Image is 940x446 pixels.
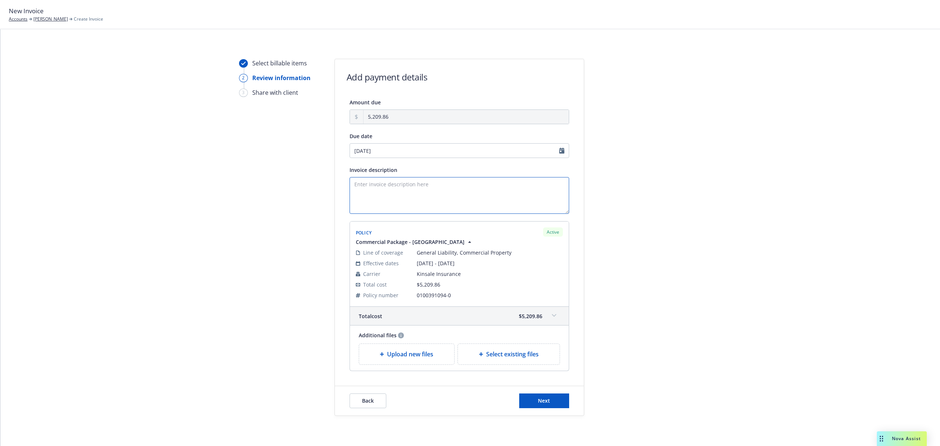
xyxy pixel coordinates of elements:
[252,59,307,68] div: Select billable items
[74,16,103,22] span: Create Invoice
[252,73,311,82] div: Review information
[364,110,569,124] input: 0.00
[363,259,399,267] span: Effective dates
[363,249,403,256] span: Line of coverage
[9,16,28,22] a: Accounts
[877,431,927,446] button: Nova Assist
[363,291,398,299] span: Policy number
[350,133,372,140] span: Due date
[519,393,569,408] button: Next
[356,238,464,246] span: Commercial Package - [GEOGRAPHIC_DATA]
[519,312,542,320] span: $5,209.86
[362,397,374,404] span: Back
[363,281,387,288] span: Total cost
[347,71,427,83] h1: Add payment details
[359,344,455,365] div: Upload new files
[252,88,298,97] div: Share with client
[350,307,569,325] div: Totalcost$5,209.86
[417,291,563,299] span: 0100391094-0
[387,350,433,359] span: Upload new files
[417,259,563,267] span: [DATE] - [DATE]
[892,435,921,442] span: Nova Assist
[538,397,550,404] span: Next
[417,249,563,256] span: General Liability, Commercial Property
[458,344,560,365] div: Select existing files
[356,238,473,246] button: Commercial Package - [GEOGRAPHIC_DATA]
[359,312,382,320] span: Total cost
[417,281,440,288] span: $5,209.86
[363,270,380,278] span: Carrier
[486,350,539,359] span: Select existing files
[350,177,569,214] textarea: Enter invoice description here
[356,230,372,236] span: Policy
[239,74,248,82] div: 2
[350,393,386,408] button: Back
[33,16,68,22] a: [PERSON_NAME]
[543,227,563,237] div: Active
[877,431,886,446] div: Drag to move
[9,6,44,16] span: New Invoice
[359,331,397,339] span: Additional files
[350,99,381,106] span: Amount due
[350,166,397,173] span: Invoice description
[239,89,248,97] div: 3
[350,143,569,158] input: MM/DD/YYYY
[417,270,563,278] span: Kinsale Insurance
